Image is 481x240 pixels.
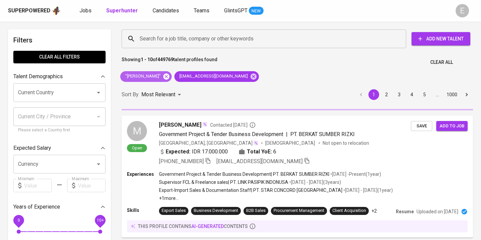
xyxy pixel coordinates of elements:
div: B2B Sales [246,208,266,214]
button: Save [411,121,432,131]
span: Add New Talent [417,35,465,43]
p: • [DATE] - [DATE] ( 1 year ) [342,187,393,194]
div: Procurement Management [274,208,324,214]
p: Skills [127,207,159,214]
b: Total YoE: [247,148,272,156]
p: Showing of talent profiles found [122,56,217,69]
button: Go to page 4 [407,89,417,100]
div: Export Sales [162,208,186,214]
span: "[PERSON_NAME]" [120,73,165,80]
button: Go to page 1000 [445,89,459,100]
p: +1 more ... [159,195,393,202]
button: page 1 [368,89,379,100]
a: MOpen[PERSON_NAME]Contacted [DATE]Government Project & Tender Business Development|PT. BERKAT SUM... [122,116,473,238]
span: Save [414,122,429,130]
span: AI-generated [191,224,224,229]
p: • [DATE] - Present ( 1 year ) [329,171,381,177]
button: Clear All [428,56,456,69]
span: [EMAIL_ADDRESS][DOMAIN_NAME] [174,73,252,80]
img: magic_wand.svg [202,122,207,127]
span: [PHONE_NUMBER] [159,158,204,164]
p: Uploaded on [DATE] [417,208,458,215]
b: Expected: [166,148,190,156]
span: Clear All filters [19,53,100,61]
span: 6 [273,148,276,156]
div: [EMAIL_ADDRESS][DOMAIN_NAME] [174,71,259,82]
p: Resume [396,208,414,215]
span: [DEMOGRAPHIC_DATA] [265,140,316,146]
button: Add New Talent [412,32,470,45]
span: [EMAIL_ADDRESS][DOMAIN_NAME] [216,158,303,164]
b: 449769 [157,57,173,62]
svg: By Batam recruiter [249,122,256,128]
p: Talent Demographics [13,73,63,81]
p: Expected Salary [13,144,51,152]
span: Clear All [430,58,453,67]
span: NEW [249,8,264,14]
p: Not open to relocation [323,140,369,146]
p: +2 [371,208,377,214]
a: Candidates [153,7,180,15]
div: IDR 17.000.000 [159,148,228,156]
span: GlintsGPT [224,7,248,14]
div: Superpowered [8,7,50,15]
img: app logo [52,6,61,16]
div: Years of Experience [13,200,106,214]
p: Please select a Country first [18,127,101,134]
a: GlintsGPT NEW [224,7,264,15]
span: Open [129,145,145,151]
img: magic_wand.svg [253,140,259,146]
p: Supervisor FCL & Freelance sales | PT. LINK PASIPIK INDONUSA [159,179,288,186]
input: Value [24,179,52,192]
span: Jobs [79,7,92,14]
p: Sort By [122,91,139,99]
span: 0 [17,218,20,223]
span: 10+ [97,218,104,223]
span: PT. BERKAT SUMBER RIZKI [290,131,355,137]
div: "[PERSON_NAME]" [120,71,172,82]
span: Add to job [440,122,464,130]
p: Years of Experience [13,203,60,211]
button: Go to page 2 [381,89,392,100]
button: Go to next page [461,89,472,100]
div: Talent Demographics [13,70,106,83]
span: Government Project & Tender Business Development [159,131,283,137]
div: E [456,4,469,17]
input: Value [78,179,106,192]
p: Export-Import Sales & Documentation Staff | PT. STAR CONCORD [GEOGRAPHIC_DATA] [159,187,342,194]
p: Experiences [127,171,159,177]
a: Superhunter [106,7,139,15]
button: Add to job [436,121,468,131]
button: Clear All filters [13,51,106,63]
button: Go to page 5 [419,89,430,100]
div: [GEOGRAPHIC_DATA], [GEOGRAPHIC_DATA] [159,140,259,146]
b: 1 - 10 [141,57,153,62]
span: [PERSON_NAME] [159,121,201,129]
button: Go to page 3 [394,89,405,100]
nav: pagination navigation [355,89,473,100]
div: Expected Salary [13,141,106,155]
span: | [286,130,288,138]
a: Jobs [79,7,93,15]
b: Superhunter [106,7,138,14]
div: M [127,121,147,141]
p: this profile contains contents [138,223,248,230]
div: … [432,91,443,98]
h6: Filters [13,35,106,45]
p: Government Project & Tender Business Development | PT. BERKAT SUMBER RIZKI [159,171,329,177]
div: Business Development [194,208,238,214]
div: Client Acquisition [332,208,366,214]
span: Candidates [153,7,179,14]
span: Contacted [DATE] [210,122,256,128]
div: Most Relevant [141,89,183,101]
a: Teams [194,7,211,15]
p: Most Relevant [141,91,175,99]
a: Superpoweredapp logo [8,6,61,16]
button: Open [94,88,103,97]
span: Teams [194,7,209,14]
button: Open [94,159,103,169]
p: • [DATE] - [DATE] ( 3 years ) [288,179,341,186]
